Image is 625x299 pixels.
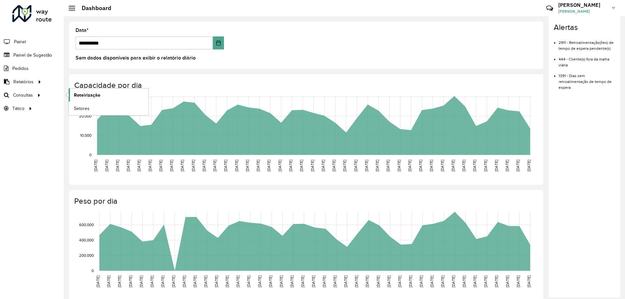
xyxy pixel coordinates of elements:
[365,276,369,287] text: [DATE]
[74,105,90,112] span: Setores
[203,276,208,287] text: [DATE]
[494,160,498,171] text: [DATE]
[311,276,315,287] text: [DATE]
[79,114,91,118] text: 20,000
[505,160,509,171] text: [DATE]
[128,276,132,287] text: [DATE]
[182,276,186,287] text: [DATE]
[418,160,423,171] text: [DATE]
[321,160,325,171] text: [DATE]
[96,276,100,287] text: [DATE]
[559,35,615,51] li: 2911 - Retroalimentação(ões) de tempo de espera pendente(s)
[74,92,100,99] span: Roteirização
[139,276,143,287] text: [DATE]
[343,276,348,287] text: [DATE]
[148,160,152,171] text: [DATE]
[74,81,537,90] h4: Capacidade por dia
[13,92,33,99] span: Consultas
[234,160,239,171] text: [DATE]
[333,276,337,287] text: [DATE]
[483,276,488,287] text: [DATE]
[191,160,195,171] text: [DATE]
[451,276,455,287] text: [DATE]
[69,88,148,102] a: Roteirização
[494,276,498,287] text: [DATE]
[364,160,368,171] text: [DATE]
[76,26,89,34] label: Data
[376,276,380,287] text: [DATE]
[268,276,272,287] text: [DATE]
[180,160,184,171] text: [DATE]
[322,276,326,287] text: [DATE]
[159,160,163,171] text: [DATE]
[213,36,224,49] button: Choose Date
[440,160,444,171] text: [DATE]
[117,276,121,287] text: [DATE]
[375,160,379,171] text: [DATE]
[310,160,314,171] text: [DATE]
[472,160,477,171] text: [DATE]
[558,8,607,14] span: [PERSON_NAME]
[397,160,401,171] text: [DATE]
[223,160,228,171] text: [DATE]
[516,160,520,171] text: [DATE]
[527,276,531,287] text: [DATE]
[387,276,391,287] text: [DATE]
[13,52,52,59] span: Painel de Sugestão
[430,276,434,287] text: [DATE]
[104,160,109,171] text: [DATE]
[543,1,557,15] a: Contato Rápido
[300,276,305,287] text: [DATE]
[559,51,615,68] li: 444 - Cliente(s) fora da malha viária
[245,160,249,171] text: [DATE]
[74,197,537,206] h4: Peso por dia
[408,160,412,171] text: [DATE]
[558,2,607,8] h3: [PERSON_NAME]
[214,276,218,287] text: [DATE]
[193,276,197,287] text: [DATE]
[106,276,111,287] text: [DATE]
[429,160,433,171] text: [DATE]
[342,160,347,171] text: [DATE]
[225,276,229,287] text: [DATE]
[451,160,455,171] text: [DATE]
[440,276,445,287] text: [DATE]
[13,78,34,85] span: Relatórios
[256,160,260,171] text: [DATE]
[257,276,262,287] text: [DATE]
[408,276,412,287] text: [DATE]
[69,102,148,115] a: Setores
[76,54,196,62] label: Sem dados disponíveis para exibir o relatório diário
[278,160,282,171] text: [DATE]
[79,253,94,257] text: 200,000
[505,276,509,287] text: [DATE]
[150,276,154,287] text: [DATE]
[473,276,477,287] text: [DATE]
[115,160,119,171] text: [DATE]
[79,238,94,242] text: 400,000
[137,160,141,171] text: [DATE]
[89,153,91,157] text: 0
[213,160,217,171] text: [DATE]
[267,160,271,171] text: [DATE]
[288,160,293,171] text: [DATE]
[299,160,303,171] text: [DATE]
[171,276,175,287] text: [DATE]
[91,268,94,273] text: 0
[75,5,111,12] h2: Dashboard
[202,160,206,171] text: [DATE]
[354,276,358,287] text: [DATE]
[246,276,251,287] text: [DATE]
[516,276,520,287] text: [DATE]
[126,160,130,171] text: [DATE]
[79,223,94,227] text: 600,000
[559,68,615,90] li: 1391 - Dias sem retroalimentação de tempo de espera
[483,160,488,171] text: [DATE]
[397,276,402,287] text: [DATE]
[14,38,26,45] span: Painel
[332,160,336,171] text: [DATE]
[354,160,358,171] text: [DATE]
[554,23,615,32] h4: Alertas
[12,105,24,112] span: Tático
[160,276,165,287] text: [DATE]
